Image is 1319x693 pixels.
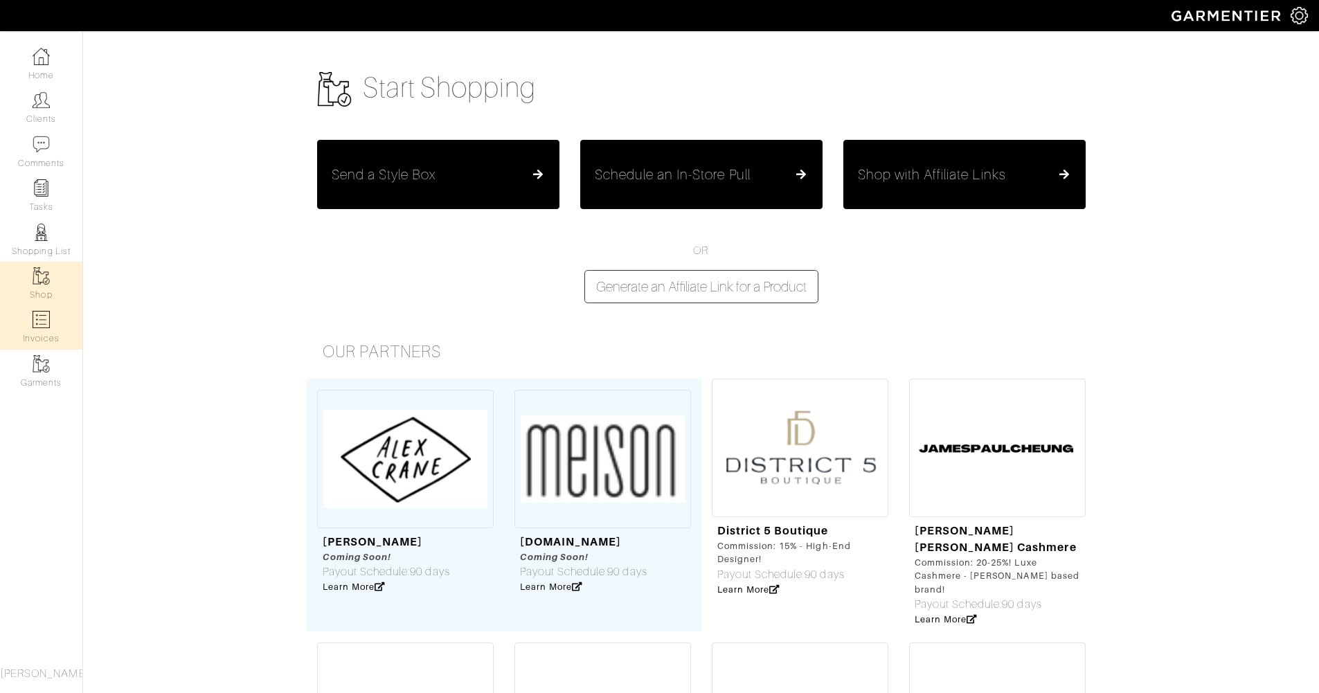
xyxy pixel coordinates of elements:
div: Commission: 20-25%! Luxe Cashmere - [PERSON_NAME] based brand! [915,556,1080,596]
a: Learn More [915,614,978,624]
span: Start Shopping [363,72,537,103]
div: OR [307,242,1096,303]
img: Screenshot%202023-06-30%20at%202.11.00%20PM.png [909,379,1086,517]
img: comment-icon-a0a6a9ef722e966f86d9cbdc48e553b5cf19dbc54f86b18d962a5391bc8f6eb6.png [33,136,50,153]
img: garments-icon-b7da505a4dc4fd61783c78ac3ca0ef83fa9d6f193b1c9dc38574b1d14d53ca28.png [33,267,50,285]
a: [PERSON_NAME] [PERSON_NAME] Cashmere [915,524,1077,554]
a: [DOMAIN_NAME] [520,535,622,548]
span: Our Partners [323,343,442,361]
a: [PERSON_NAME] [323,535,423,548]
span: 90 days [1002,598,1041,611]
img: clients-icon-6bae9207a08558b7cb47a8932f037763ab4055f8c8b6bfacd5dc20c3e0201464.png [33,91,50,109]
a: Learn More [717,584,780,595]
button: Shop with Affiliate Links [843,140,1086,209]
a: Learn More [323,582,386,592]
img: Screenshot%202023-08-02%20at%2011.13.10%20AM.png [712,379,888,517]
button: Send a Style Box [317,140,559,209]
img: garmentier-logo-header-white-b43fb05a5012e4ada735d5af1a66efaba907eab6374d6393d1fbf88cb4ef424d.png [1165,3,1291,28]
img: Screenshot%202023-06-02%20at%201.40.48%20PM.png [514,390,691,528]
span: 90 days [805,568,844,581]
a: District 5 Boutique [717,524,829,537]
img: Screen%20Shot%202023-05-23%20at%208.25.52%20AM.png [317,390,494,528]
div: Coming Soon! [520,550,647,564]
span: 90 days [607,566,647,578]
a: Learn More [520,582,583,592]
img: gear-icon-white-bd11855cb880d31180b6d7d6211b90ccbf57a29d726f0c71d8c61bd08dd39cc2.png [1291,7,1308,24]
div: Payout Schedule: [915,596,1080,613]
div: Payout Schedule: [323,564,450,580]
img: dashboard-icon-dbcd8f5a0b271acd01030246c82b418ddd0df26cd7fceb0bd07c9910d44c42f6.png [33,48,50,65]
img: garments-icon-b7da505a4dc4fd61783c78ac3ca0ef83fa9d6f193b1c9dc38574b1d14d53ca28.png [33,355,50,372]
div: Commission: 15% - High-End Designer! [717,539,883,566]
img: reminder-icon-8004d30b9f0a5d33ae49ab947aed9ed385cf756f9e5892f1edd6e32f2345188e.png [33,179,50,197]
button: Generate an Affiliate Link for a Product [584,270,818,303]
div: Coming Soon! [323,550,450,564]
h5: Schedule an In-Store Pull [595,166,751,183]
a: Schedule an In-Store Pull [595,166,808,183]
button: Schedule an In-Store Pull [580,140,823,209]
img: stylists-icon-eb353228a002819b7ec25b43dbf5f0378dd9e0616d9560372ff212230b889e62.png [33,224,50,241]
span: 90 days [410,566,449,578]
h5: Send a Style Box [332,166,436,183]
img: garments-icon-b7da505a4dc4fd61783c78ac3ca0ef83fa9d6f193b1c9dc38574b1d14d53ca28.png [317,72,352,107]
div: Payout Schedule: [717,566,883,583]
div: Payout Schedule: [520,564,647,580]
h5: Shop with Affiliate Links [858,166,1006,183]
img: orders-icon-0abe47150d42831381b5fb84f609e132dff9fe21cb692f30cb5eec754e2cba89.png [33,311,50,328]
